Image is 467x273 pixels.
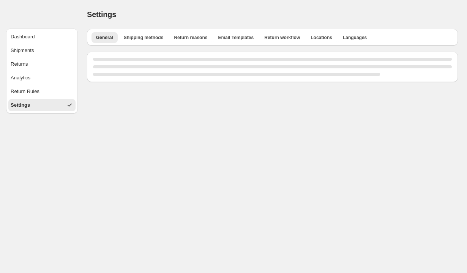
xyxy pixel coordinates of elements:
[8,72,76,84] button: Analytics
[96,35,113,41] span: General
[343,35,367,41] span: Languages
[264,35,300,41] span: Return workflow
[11,47,34,54] div: Shipments
[174,35,207,41] span: Return reasons
[8,58,76,70] button: Returns
[11,33,35,41] div: Dashboard
[8,44,76,57] button: Shipments
[11,101,30,109] div: Settings
[87,10,116,19] span: Settings
[311,35,332,41] span: Locations
[8,31,76,43] button: Dashboard
[11,88,39,95] div: Return Rules
[218,35,254,41] span: Email Templates
[124,35,164,41] span: Shipping methods
[8,99,76,111] button: Settings
[11,74,30,82] div: Analytics
[11,60,28,68] div: Returns
[8,85,76,98] button: Return Rules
